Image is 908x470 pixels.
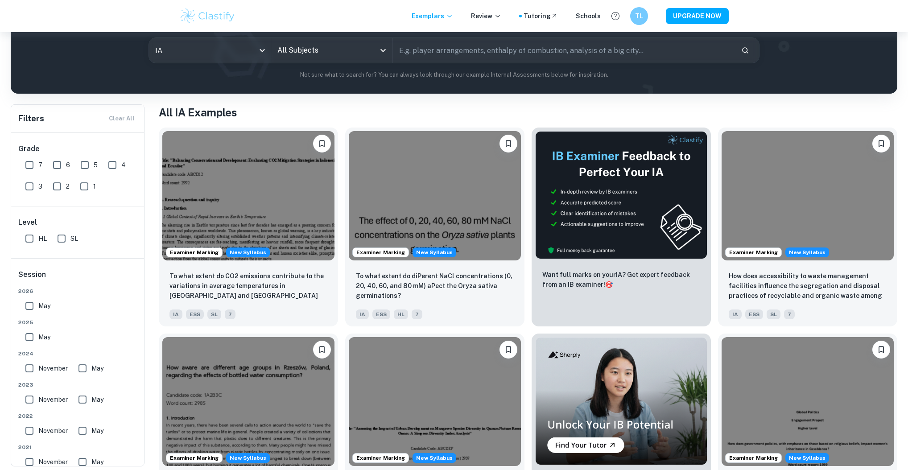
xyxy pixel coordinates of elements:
span: New Syllabus [785,247,829,257]
img: ESS IA example thumbnail: To what extent do CO2 emissions contribu [162,131,334,260]
span: 2022 [18,412,138,420]
span: New Syllabus [413,453,456,463]
img: ESS IA example thumbnail: To what extent do diPerent NaCl concentr [349,131,521,260]
a: ThumbnailWant full marks on yourIA? Get expert feedback from an IB examiner! [532,128,711,326]
a: Examiner MarkingStarting from the May 2026 session, the ESS IA requirements have changed. We crea... [159,128,338,326]
span: 2026 [18,287,138,295]
span: New Syllabus [785,453,829,463]
span: ESS [745,309,763,319]
span: Examiner Marking [166,454,222,462]
span: 2021 [18,443,138,451]
a: Tutoring [524,11,558,21]
div: IA [149,38,270,63]
button: Bookmark [313,341,331,359]
p: Not sure what to search for? You can always look through our example Internal Assessments below f... [18,70,890,79]
img: Thumbnail [535,337,707,465]
button: Bookmark [313,135,331,153]
span: 2 [66,181,70,191]
p: To what extent do CO2 emissions contribute to the variations in average temperatures in Indonesia... [169,271,327,301]
button: UPGRADE NOW [666,8,729,24]
h6: TL [634,11,644,21]
span: May [91,395,103,404]
h6: Session [18,269,138,287]
span: SL [767,309,780,319]
span: New Syllabus [413,247,456,257]
div: Starting from the May 2026 session, the ESS IA requirements have changed. We created this exempla... [226,453,270,463]
button: TL [630,7,648,25]
span: HL [394,309,408,319]
span: New Syllabus [226,453,270,463]
span: May [38,301,50,311]
span: 7 [412,309,422,319]
span: 5 [94,160,98,170]
span: Examiner Marking [726,454,781,462]
span: New Syllabus [226,247,270,257]
span: Examiner Marking [353,454,409,462]
span: SL [70,234,78,243]
div: Starting from the May 2026 session, the ESS IA requirements have changed. We created this exempla... [413,453,456,463]
button: Bookmark [499,341,517,359]
span: Examiner Marking [726,248,781,256]
span: IA [169,309,182,319]
span: November [38,426,68,436]
p: Review [471,11,501,21]
span: November [38,363,68,373]
button: Help and Feedback [608,8,623,24]
span: 6 [66,160,70,170]
img: Global Politics Engagement Activity IA example thumbnail: How does government policies, with empha [722,337,894,466]
p: To what extent do diPerent NaCl concentrations (0, 20, 40, 60, and 80 mM) aPect the Oryza sativa ... [356,271,514,301]
span: HL [38,234,47,243]
span: 7 [225,309,235,319]
div: Starting from the May 2026 session, the Global Politics Engagement Activity requirements have cha... [785,453,829,463]
div: Starting from the May 2026 session, the ESS IA requirements have changed. We created this exempla... [226,247,270,257]
a: Examiner MarkingStarting from the May 2026 session, the ESS IA requirements have changed. We crea... [718,128,897,326]
a: Examiner MarkingStarting from the May 2026 session, the ESS IA requirements have changed. We crea... [345,128,524,326]
span: SL [207,309,221,319]
img: Clastify logo [179,7,236,25]
button: Bookmark [872,135,890,153]
img: ESS IA example thumbnail: How does accessibility to waste manageme [722,131,894,260]
span: May [91,457,103,467]
div: Starting from the May 2026 session, the ESS IA requirements have changed. We created this exempla... [785,247,829,257]
span: 2025 [18,318,138,326]
span: 4 [121,160,126,170]
p: How does accessibility to waste management facilities influence the segregation and disposal prac... [729,271,887,301]
span: May [38,332,50,342]
img: ESS IA example thumbnail: How does the proximity to an urban devel [349,337,521,466]
img: ESS IA example thumbnail: How aware are different age groups in Rz [162,337,334,466]
span: May [91,426,103,436]
span: November [38,457,68,467]
span: 1 [93,181,96,191]
div: Starting from the May 2026 session, the ESS IA requirements have changed. We created this exempla... [413,247,456,257]
p: Exemplars [412,11,453,21]
span: ESS [372,309,390,319]
span: 2023 [18,381,138,389]
input: E.g. player arrangements, enthalpy of combustion, analysis of a big city... [393,38,734,63]
span: November [38,395,68,404]
a: Schools [576,11,601,21]
span: 7 [784,309,795,319]
span: IA [729,309,742,319]
span: 7 [38,160,42,170]
button: Bookmark [499,135,517,153]
span: May [91,363,103,373]
span: 2024 [18,350,138,358]
img: Thumbnail [535,131,707,259]
h6: Level [18,217,138,228]
h6: Filters [18,112,44,125]
span: Examiner Marking [353,248,409,256]
span: IA [356,309,369,319]
span: 🎯 [605,281,613,288]
span: 3 [38,181,42,191]
p: Want full marks on your IA ? Get expert feedback from an IB examiner! [542,270,700,289]
button: Search [738,43,753,58]
h6: Grade [18,144,138,154]
span: ESS [186,309,204,319]
span: Examiner Marking [166,248,222,256]
h1: All IA Examples [159,104,897,120]
button: Bookmark [872,341,890,359]
button: Open [377,44,389,57]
